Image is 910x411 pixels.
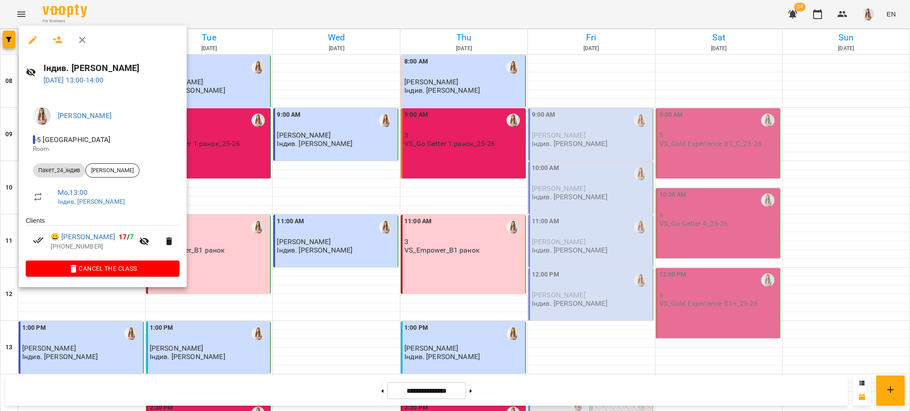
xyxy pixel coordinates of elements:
span: Пакет_24_індив [33,166,85,174]
span: [PERSON_NAME] [86,166,139,174]
svg: Paid [33,235,44,245]
a: [DATE] 13:00-14:00 [44,76,104,84]
p: Room [33,145,172,154]
span: 7 [130,233,134,241]
a: Mo , 13:00 [58,188,88,197]
span: Cancel the class [33,263,172,274]
h6: Індив. [PERSON_NAME] [44,61,180,75]
span: - 5 [GEOGRAPHIC_DATA] [33,135,112,144]
a: 😀 [PERSON_NAME] [51,232,115,242]
a: Індив. [PERSON_NAME] [58,198,125,205]
button: Cancel the class [26,261,180,277]
p: [PHONE_NUMBER] [51,242,134,251]
b: / [119,233,134,241]
img: 991d444c6ac07fb383591aa534ce9324.png [33,107,51,125]
ul: Clients [26,216,180,261]
div: [PERSON_NAME] [85,163,140,178]
span: 17 [119,233,127,241]
a: [PERSON_NAME] [58,111,112,120]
